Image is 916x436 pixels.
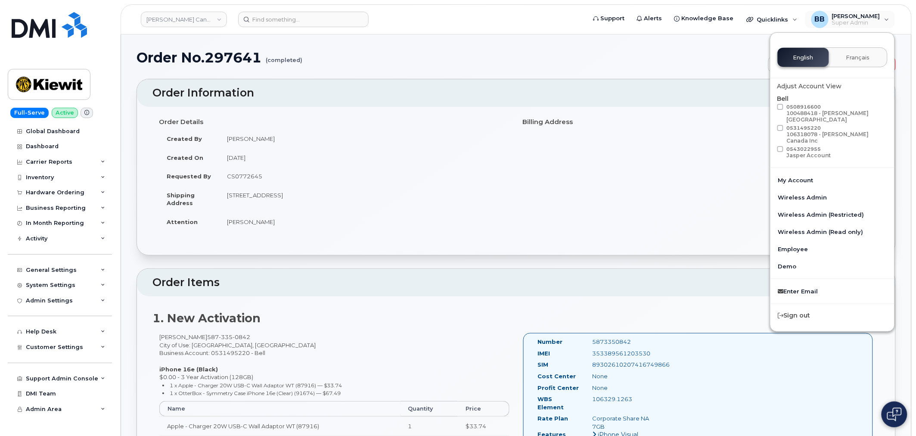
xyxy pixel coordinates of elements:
[152,87,880,99] h2: Order Information
[538,395,580,411] label: WBS Element
[167,218,198,225] strong: Attention
[219,333,233,340] span: 335
[538,361,549,369] label: SIM
[770,223,894,240] a: Wireless Admin (Read only)
[887,408,902,421] img: Open chat
[787,104,885,123] span: 0508916600
[768,56,829,73] a: Share Order
[159,401,401,417] th: Name
[770,258,894,275] a: Demo
[170,382,342,389] small: 1 x Apple - Charger 20W USB-C Wall Adaptor WT (87916) — $33.74
[770,171,894,189] a: My Account
[401,401,458,417] th: Quantity
[523,118,874,126] h4: Billing Address
[159,366,218,373] strong: iPhone 16e (Black)
[777,82,888,91] div: Adjust Account View
[586,349,662,358] div: 353389561203530
[266,50,302,63] small: (completed)
[538,414,568,423] label: Rate Plan
[586,338,662,346] div: 5873350842
[207,333,250,340] span: 587
[152,277,880,289] h2: Order Items
[770,283,894,300] a: Enter Email
[770,189,894,206] a: Wireless Admin
[219,186,510,212] td: [STREET_ADDRESS]
[586,372,662,380] div: None
[137,50,764,65] h1: Order No.297641
[152,311,261,325] strong: 1. New Activation
[770,308,894,324] div: Sign out
[167,192,195,207] strong: Shipping Address
[458,401,509,417] th: Price
[219,167,510,186] td: CS0772645
[586,395,662,403] div: 106329.1263
[777,94,888,160] div: Bell
[787,110,885,123] div: 100488418 - [PERSON_NAME] [GEOGRAPHIC_DATA]
[170,390,341,396] small: 1 x OtterBox - Symmetry Case iPhone 16e (Clear) (91674) — $67.49
[787,125,885,144] span: 0531495220
[219,212,510,231] td: [PERSON_NAME]
[159,417,401,436] td: Apple - Charger 20W USB-C Wall Adaptor WT (87916)
[458,417,509,436] td: $33.74
[538,372,576,380] label: Cost Center
[159,118,510,126] h4: Order Details
[586,414,662,430] div: Corporate Share NA 7GB
[167,173,211,180] strong: Requested By
[787,146,831,159] span: 0543022955
[787,131,885,144] div: 106318078 - [PERSON_NAME] Canada Inc
[167,135,202,142] strong: Created By
[219,148,510,167] td: [DATE]
[167,154,203,161] strong: Created On
[538,349,550,358] label: IMEI
[846,54,870,61] span: Français
[401,417,458,436] td: 1
[787,152,831,159] div: Jasper Account
[770,206,894,223] a: Wireless Admin (Restricted)
[770,240,894,258] a: Employee
[586,384,662,392] div: None
[586,361,662,369] div: 89302610207416749866
[219,129,510,148] td: [PERSON_NAME]
[233,333,250,340] span: 0842
[538,384,579,392] label: Profit Center
[538,338,563,346] label: Number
